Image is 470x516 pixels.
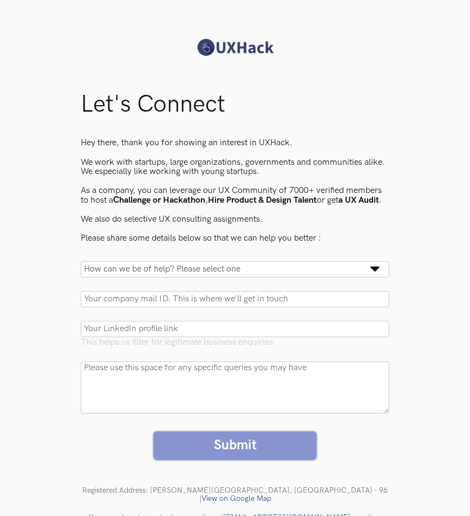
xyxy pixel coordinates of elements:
input: Please fill this field [81,321,389,337]
span: This helps us filter for legitimate business enquiries [81,337,273,347]
div: Registered Address: [PERSON_NAME][GEOGRAPHIC_DATA], [GEOGRAPHIC_DATA] - 96 | [73,486,397,502]
input: Submit [154,431,316,459]
input: Please fill this field [81,291,389,307]
select: Please fill this field [81,261,389,278]
h1: Let's Connect [81,89,389,119]
img: UXHack Logo [194,38,276,57]
strong: a UX Audit [338,195,379,205]
a: View on Google Map [201,494,271,503]
strong: Challenge or Hackathon [113,195,205,205]
h3: Hey there, thank you for showing an interest in UXHack. We work with startups, large organization... [81,138,389,243]
strong: Hire Product & Design Talent [208,195,317,205]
